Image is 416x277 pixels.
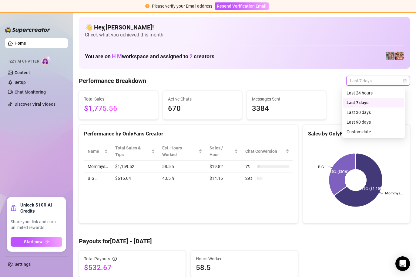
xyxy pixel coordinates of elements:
[8,59,39,64] span: Izzy AI Chatter
[112,161,159,173] td: $1,159.52
[217,4,267,9] span: Resend Verification Email
[79,77,146,85] h4: Performance Breakdown
[206,142,242,161] th: Sales / Hour
[115,145,150,158] span: Total Sales & Tips
[215,2,269,10] button: Resend Verification Email
[84,263,181,272] span: $532.67
[159,161,206,173] td: 58.5 h
[20,202,62,214] strong: Unlock $100 AI Credits
[79,237,410,245] h4: Payouts for [DATE] - [DATE]
[206,161,242,173] td: $19.82
[206,173,242,184] td: $14.16
[42,56,51,65] img: AI Chatter
[350,76,406,85] span: Last 7 days
[84,173,112,184] td: BIG…
[15,90,46,94] a: Chat Monitoring
[112,53,122,60] span: H M
[15,262,31,267] a: Settings
[347,119,401,125] div: Last 90 days
[252,96,321,102] span: Messages Sent
[385,191,403,195] text: Mommys…
[196,255,293,262] span: Hours Worked
[395,52,404,60] img: pennylondon
[152,3,212,9] div: Please verify your Email address
[190,53,193,60] span: 2
[15,80,26,85] a: Setup
[11,219,62,231] span: Share your link and earn unlimited rewards
[245,163,255,170] span: 7 %
[45,240,49,244] span: arrow-right
[343,88,404,98] div: Last 24 hours
[84,103,153,115] span: $1,775.56
[168,96,237,102] span: Active Chats
[168,103,237,115] span: 670
[88,148,103,155] span: Name
[11,237,62,247] button: Start nowarrow-right
[347,90,401,96] div: Last 24 hours
[11,205,17,211] span: gift
[196,263,293,272] span: 58.5
[245,148,284,155] span: Chat Conversion
[15,102,55,107] a: Discover Viral Videos
[343,108,404,117] div: Last 30 days
[84,96,153,102] span: Total Sales
[159,173,206,184] td: 43.5 h
[386,52,394,60] img: pennylondonvip
[252,103,321,115] span: 3384
[242,142,293,161] th: Chat Conversion
[15,70,30,75] a: Content
[84,255,110,262] span: Total Payouts
[85,32,404,38] span: Check what you achieved this month
[308,130,405,138] div: Sales by OnlyFans Creator
[245,175,255,182] span: 20 %
[112,257,117,261] span: info-circle
[84,142,112,161] th: Name
[210,145,233,158] span: Sales / Hour
[84,161,112,173] td: Mommys…
[85,23,404,32] h4: 👋 Hey, [PERSON_NAME] !
[145,4,149,8] span: exclamation-circle
[343,127,404,137] div: Custom date
[85,53,214,60] h1: You are on workspace and assigned to creators
[347,109,401,116] div: Last 30 days
[347,128,401,135] div: Custom date
[84,130,293,138] div: Performance by OnlyFans Creator
[395,256,410,271] div: Open Intercom Messenger
[318,165,326,169] text: BIG…
[347,99,401,106] div: Last 7 days
[5,27,50,33] img: logo-BBDzfeDw.svg
[24,239,42,244] span: Start now
[15,41,26,46] a: Home
[112,173,159,184] td: $616.04
[343,98,404,108] div: Last 7 days
[112,142,159,161] th: Total Sales & Tips
[403,79,407,83] span: calendar
[162,145,197,158] div: Est. Hours Worked
[343,117,404,127] div: Last 90 days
